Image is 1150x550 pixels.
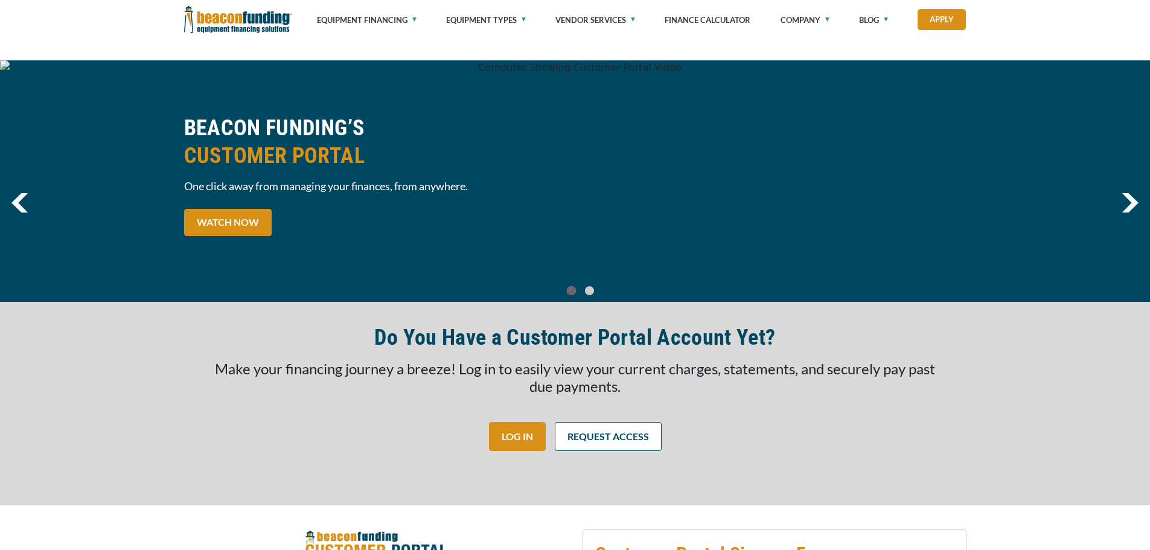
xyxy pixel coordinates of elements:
[184,209,272,236] a: WATCH NOW
[184,114,568,170] h2: BEACON FUNDING’S
[215,360,935,395] span: Make your financing journey a breeze! Log in to easily view your current charges, statements, and...
[1122,193,1139,213] img: Right Navigator
[184,179,568,194] span: One click away from managing your finances, from anywhere.
[489,422,546,451] a: LOG IN
[11,193,28,213] a: previous
[374,324,775,351] h2: Do You Have a Customer Portal Account Yet?
[184,142,568,170] span: CUSTOMER PORTAL
[1122,193,1139,213] a: next
[583,286,597,296] a: Go To Slide 1
[564,286,579,296] a: Go To Slide 0
[555,422,662,451] a: REQUEST ACCESS
[918,9,966,30] a: Apply
[11,193,28,213] img: Left Navigator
